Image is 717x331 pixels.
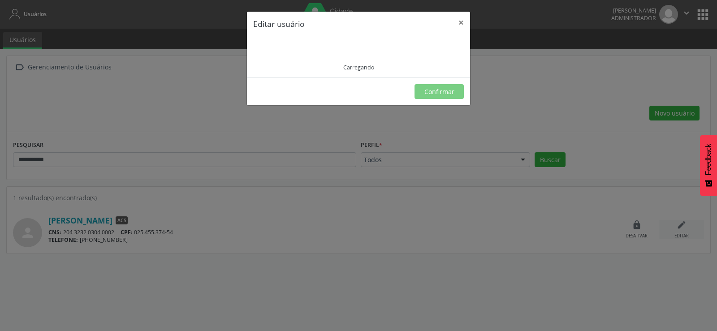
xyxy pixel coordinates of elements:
div: Carregando [343,64,374,71]
button: Feedback - Mostrar pesquisa [700,135,717,196]
h5: Editar usuário [253,18,305,30]
span: Confirmar [424,87,454,96]
button: Close [452,12,470,34]
span: Feedback [704,144,713,175]
button: Confirmar [415,84,464,99]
